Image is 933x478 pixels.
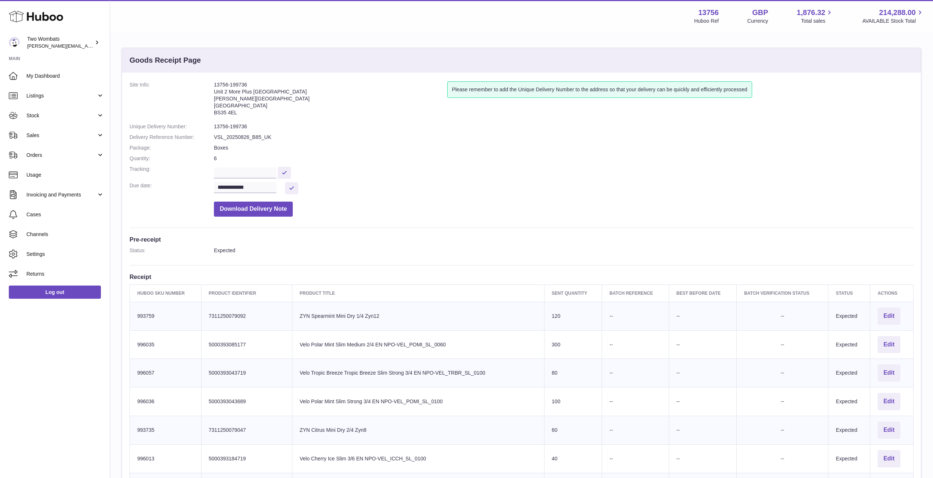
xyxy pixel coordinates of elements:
[9,286,101,299] a: Log out
[130,330,201,359] td: 996035
[878,450,900,467] button: Edit
[602,359,669,387] td: --
[201,284,292,302] th: Product Identifier
[292,330,544,359] td: Velo Polar Mint Slim Medium 2/4 EN NPO-VEL_POMI_SL_0060
[698,8,719,18] strong: 13756
[544,359,602,387] td: 80
[544,444,602,473] td: 40
[878,393,900,410] button: Edit
[878,336,900,353] button: Edit
[130,444,201,473] td: 996013
[744,455,821,462] div: --
[201,330,292,359] td: 5000393085177
[544,416,602,445] td: 60
[828,359,870,387] td: Expected
[130,123,214,130] dt: Unique Delivery Number:
[828,387,870,416] td: Expected
[544,387,602,416] td: 100
[130,273,914,281] h3: Receipt
[26,92,96,99] span: Listings
[744,313,821,320] div: --
[862,18,924,25] span: AVAILABLE Stock Total
[214,123,914,130] dd: 13756-199736
[26,172,104,179] span: Usage
[201,302,292,330] td: 7311250079092
[130,416,201,445] td: 993735
[879,8,916,18] span: 214,288.00
[828,416,870,445] td: Expected
[602,302,669,330] td: --
[878,364,900,382] button: Edit
[130,247,214,254] dt: Status:
[744,341,821,348] div: --
[447,81,752,98] div: Please remember to add the Unique Delivery Number to the address so that your delivery can be qui...
[669,416,737,445] td: --
[26,231,104,238] span: Channels
[744,398,821,405] div: --
[544,302,602,330] td: 120
[27,43,186,49] span: [PERSON_NAME][EMAIL_ADDRESS][PERSON_NAME][DOMAIN_NAME]
[828,302,870,330] td: Expected
[292,444,544,473] td: Velo Cherry Ice Slim 3/6 EN NPO-VEL_ICCH_SL_0100
[669,302,737,330] td: --
[214,155,914,162] dd: 6
[26,152,96,159] span: Orders
[602,284,669,302] th: Batch Reference
[26,271,104,277] span: Returns
[602,330,669,359] td: --
[130,387,201,416] td: 996036
[669,284,737,302] th: Best Before Date
[737,284,828,302] th: Batch Verification Status
[602,416,669,445] td: --
[878,308,900,325] button: Edit
[26,191,96,198] span: Invoicing and Payments
[747,18,768,25] div: Currency
[602,387,669,416] td: --
[130,182,214,194] dt: Due date:
[797,8,834,25] a: 1,876.32 Total sales
[130,284,201,302] th: Huboo SKU Number
[130,144,214,151] dt: Package:
[130,55,201,65] h3: Goods Receipt Page
[862,8,924,25] a: 214,288.00 AVAILABLE Stock Total
[201,444,292,473] td: 5000393184719
[669,330,737,359] td: --
[26,112,96,119] span: Stock
[27,36,93,49] div: Two Wombats
[744,427,821,434] div: --
[292,284,544,302] th: Product title
[130,155,214,162] dt: Quantity:
[694,18,719,25] div: Huboo Ref
[214,134,914,141] dd: VSL_20250826_B85_UK
[801,18,834,25] span: Total sales
[26,132,96,139] span: Sales
[292,302,544,330] td: ZYN Spearmint Mini Dry 1/4 Zyn12
[292,359,544,387] td: Velo Tropic Breeze Tropic Breeze Slim Strong 3/4 EN NPO-VEL_TRBR_SL_0100
[828,444,870,473] td: Expected
[669,359,737,387] td: --
[130,81,214,119] dt: Site Info:
[201,359,292,387] td: 5000393043719
[544,284,602,302] th: Sent Quantity
[292,387,544,416] td: Velo Polar Mint Slim Strong 3/4 EN NPO-VEL_POMI_SL_0100
[130,235,914,243] h3: Pre-receipt
[130,134,214,141] dt: Delivery Reference Number:
[878,422,900,439] button: Edit
[870,284,913,302] th: Actions
[26,73,104,80] span: My Dashboard
[752,8,768,18] strong: GBP
[201,387,292,416] td: 5000393043689
[744,369,821,376] div: --
[130,359,201,387] td: 996057
[130,166,214,179] dt: Tracking:
[828,330,870,359] td: Expected
[214,202,293,217] button: Download Delivery Note
[214,81,447,119] address: 13756-199736 Unit 2 More Plus [GEOGRAPHIC_DATA] [PERSON_NAME][GEOGRAPHIC_DATA] [GEOGRAPHIC_DATA] ...
[9,37,20,48] img: philip.carroll@twowombats.com
[26,211,104,218] span: Cases
[26,251,104,258] span: Settings
[292,416,544,445] td: ZYN Citrus Mini Dry 2/4 Zyn8
[130,302,201,330] td: 993759
[214,247,914,254] dd: Expected
[214,144,914,151] dd: Boxes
